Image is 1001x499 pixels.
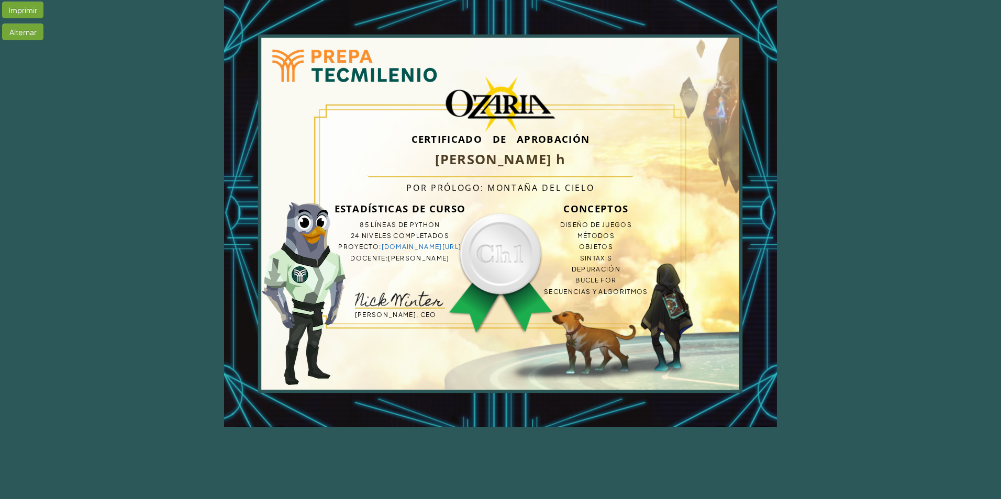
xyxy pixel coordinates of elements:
h3: Estadísticas de Curso [325,198,475,219]
span: 85 [360,221,369,229]
span: líneas de [371,221,408,229]
span: Prólogo: Montaña del cielo [431,182,594,194]
li: Depuración [520,264,671,275]
h3: Certificado de Aprobación [325,135,676,142]
span: 24 [351,232,360,240]
h1: [PERSON_NAME] h [368,142,634,177]
div: Imprimir [2,2,43,18]
span: [PERSON_NAME] [388,254,449,262]
span: [PERSON_NAME], CEO [355,311,437,319]
div: Alternar [2,24,43,40]
h3: Conceptos [520,198,671,219]
a: [DOMAIN_NAME][URL] [382,243,462,251]
li: Métodos [520,230,671,241]
span: Docente [350,254,385,262]
img: tecmilenio-image-1.png [262,202,346,385]
li: Diseño de juegos [520,219,671,230]
li: Sintaxis [520,253,671,264]
span: Por [406,182,427,194]
span: : [386,254,388,262]
li: Secuencias y algoritmos [520,286,671,297]
img: signature-nick.png [355,291,444,307]
span: Python [410,221,440,229]
img: tecmilenio-logo.png [250,26,457,105]
li: Objetos [520,241,671,252]
li: Bucle For [520,275,671,286]
span: : [379,243,381,251]
span: niveles completados [362,232,449,240]
span: Proyecto [338,243,379,251]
